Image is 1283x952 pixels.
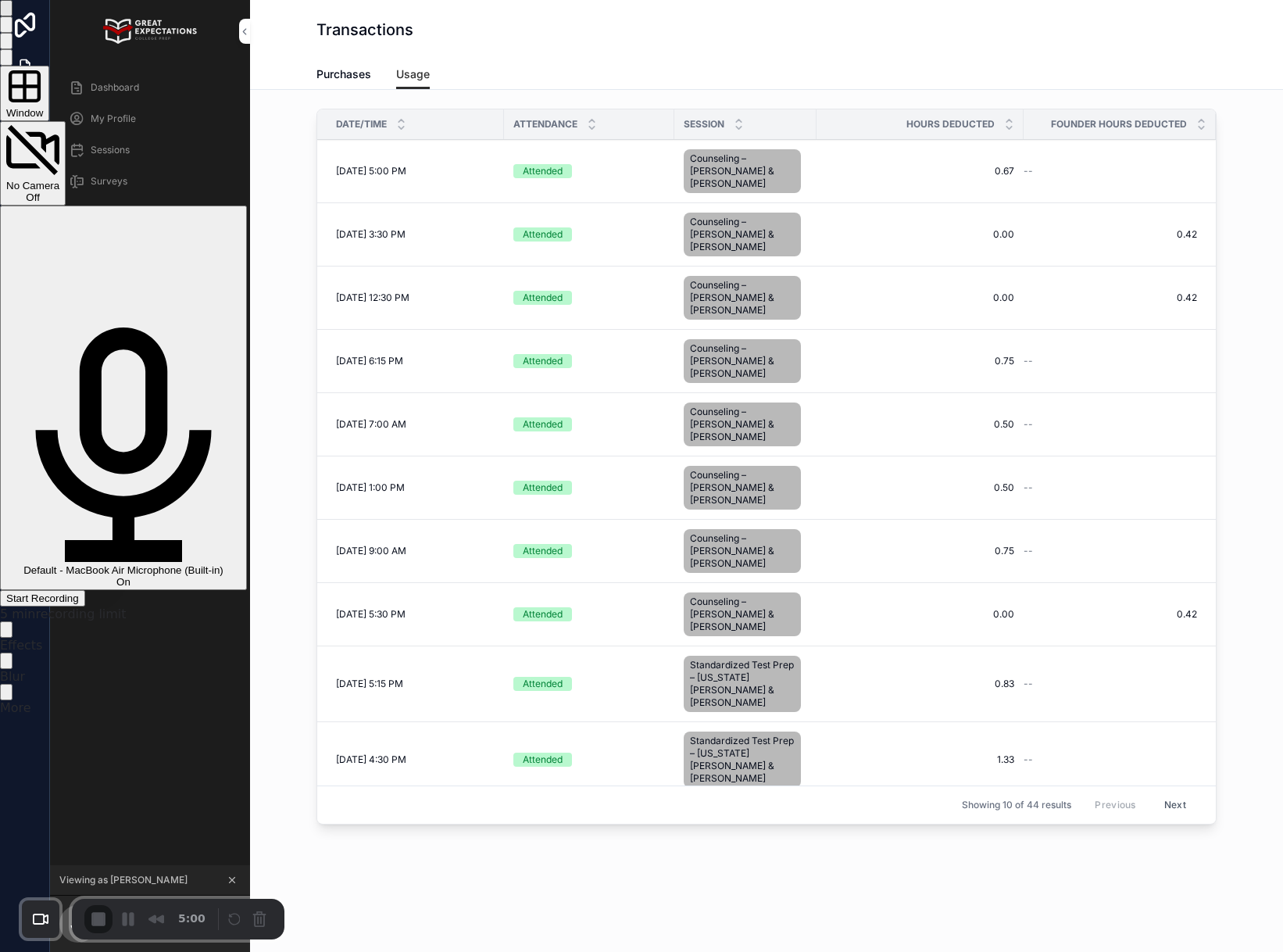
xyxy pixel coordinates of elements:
[336,753,406,766] span: [DATE] 4:30 PM
[523,753,563,767] div: Attended
[59,874,188,886] span: Viewing as [PERSON_NAME]
[690,735,795,785] span: Standardized Test Prep – [US_STATE][PERSON_NAME] & [PERSON_NAME]
[826,753,1014,766] a: 1.33
[513,753,665,767] a: Attended
[1024,753,1033,766] span: --
[962,799,1071,811] span: Showing 10 of 44 results
[684,728,807,791] a: Standardized Test Prep – [US_STATE][PERSON_NAME] & [PERSON_NAME]
[1153,793,1197,818] button: Next
[336,753,495,766] a: [DATE] 4:30 PM
[1024,753,1197,766] a: --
